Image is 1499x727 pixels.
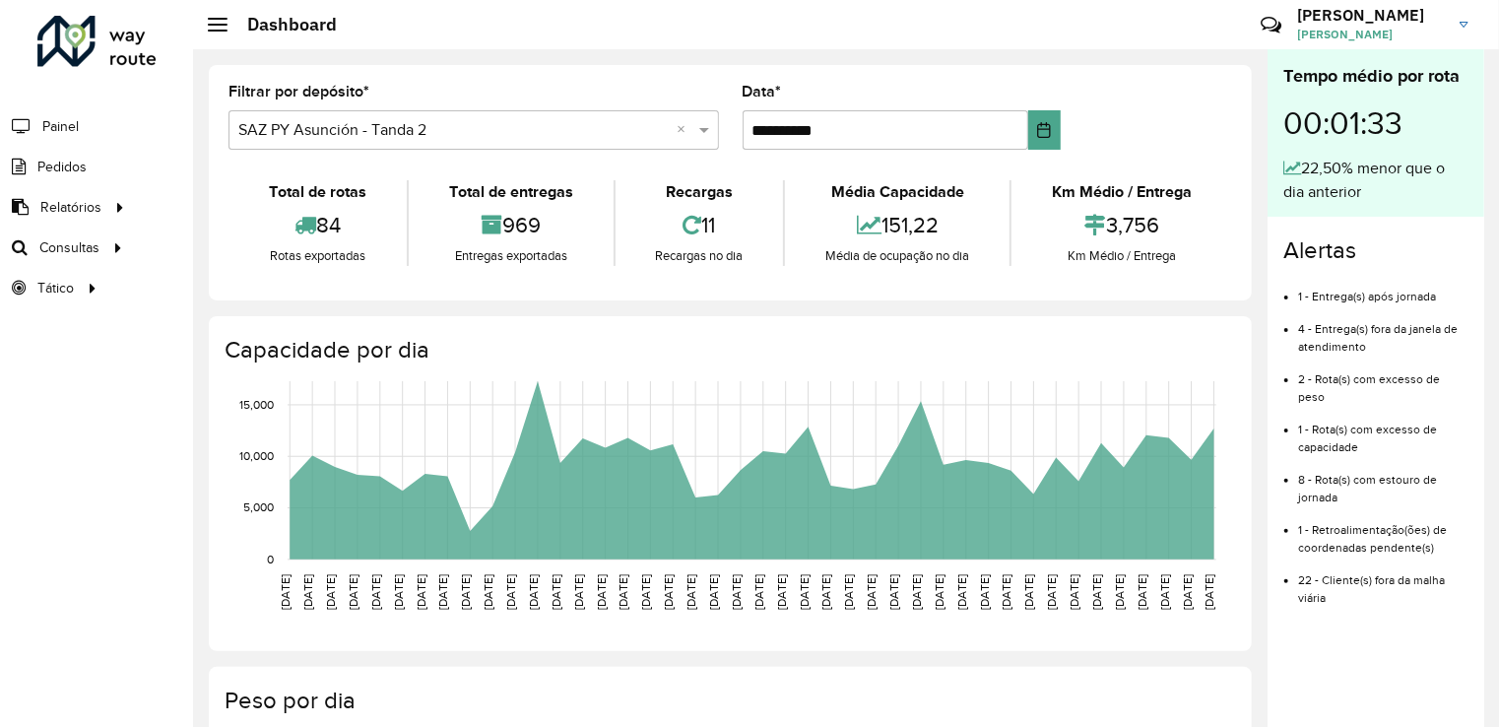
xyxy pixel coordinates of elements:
text: [DATE] [1090,574,1103,610]
li: 1 - Entrega(s) após jornada [1298,273,1468,305]
text: [DATE] [595,574,608,610]
div: Recargas no dia [620,246,779,266]
text: [DATE] [1136,574,1148,610]
div: Km Médio / Entrega [1016,246,1227,266]
li: 1 - Retroalimentação(ões) de coordenadas pendente(s) [1298,506,1468,557]
div: Km Médio / Entrega [1016,180,1227,204]
li: 2 - Rota(s) com excesso de peso [1298,356,1468,406]
text: [DATE] [347,574,359,610]
text: [DATE] [459,574,472,610]
text: [DATE] [527,574,540,610]
text: [DATE] [504,574,517,610]
text: [DATE] [550,574,562,610]
li: 22 - Cliente(s) fora da malha viária [1298,557,1468,607]
div: 11 [620,204,779,246]
text: [DATE] [279,574,292,610]
div: Tempo médio por rota [1283,63,1468,90]
text: [DATE] [730,574,743,610]
div: 969 [414,204,609,246]
text: [DATE] [1113,574,1126,610]
text: [DATE] [1045,574,1058,610]
text: [DATE] [324,574,337,610]
text: [DATE] [752,574,765,610]
h4: Peso por dia [225,687,1232,715]
li: 8 - Rota(s) com estouro de jornada [1298,456,1468,506]
text: 10,000 [239,449,274,462]
text: [DATE] [1023,574,1036,610]
div: Rotas exportadas [233,246,402,266]
text: [DATE] [415,574,427,610]
text: [DATE] [1181,574,1194,610]
div: Entregas exportadas [414,246,609,266]
span: Clear all [678,118,694,142]
text: [DATE] [775,574,788,610]
span: [PERSON_NAME] [1297,26,1445,43]
text: [DATE] [798,574,811,610]
div: 3,756 [1016,204,1227,246]
text: [DATE] [301,574,314,610]
button: Choose Date [1028,110,1062,150]
span: Pedidos [37,157,87,177]
h4: Capacidade por dia [225,336,1232,364]
text: [DATE] [887,574,900,610]
text: [DATE] [572,574,585,610]
text: [DATE] [1204,574,1216,610]
text: [DATE] [618,574,630,610]
text: [DATE] [1068,574,1080,610]
text: [DATE] [640,574,653,610]
div: 151,22 [790,204,1005,246]
text: 15,000 [239,398,274,411]
text: [DATE] [392,574,405,610]
text: [DATE] [910,574,923,610]
label: Filtrar por depósito [228,80,369,103]
text: [DATE] [955,574,968,610]
h4: Alertas [1283,236,1468,265]
text: [DATE] [865,574,878,610]
text: 5,000 [243,501,274,514]
div: Total de rotas [233,180,402,204]
text: [DATE] [707,574,720,610]
text: [DATE] [1158,574,1171,610]
h2: Dashboard [228,14,337,35]
text: [DATE] [978,574,991,610]
div: 84 [233,204,402,246]
text: [DATE] [842,574,855,610]
text: [DATE] [369,574,382,610]
li: 4 - Entrega(s) fora da janela de atendimento [1298,305,1468,356]
text: [DATE] [820,574,833,610]
text: [DATE] [933,574,945,610]
text: 0 [267,553,274,565]
div: Média de ocupação no dia [790,246,1005,266]
li: 1 - Rota(s) com excesso de capacidade [1298,406,1468,456]
span: Tático [37,278,74,298]
text: [DATE] [1001,574,1013,610]
div: Média Capacidade [790,180,1005,204]
div: Recargas [620,180,779,204]
div: 00:01:33 [1283,90,1468,157]
text: [DATE] [482,574,494,610]
span: Painel [42,116,79,137]
text: [DATE] [662,574,675,610]
label: Data [743,80,782,103]
span: Relatórios [40,197,101,218]
a: Contato Rápido [1250,4,1292,46]
text: [DATE] [684,574,697,610]
span: Consultas [39,237,99,258]
div: Total de entregas [414,180,609,204]
h3: [PERSON_NAME] [1297,6,1445,25]
div: 22,50% menor que o dia anterior [1283,157,1468,204]
text: [DATE] [437,574,450,610]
